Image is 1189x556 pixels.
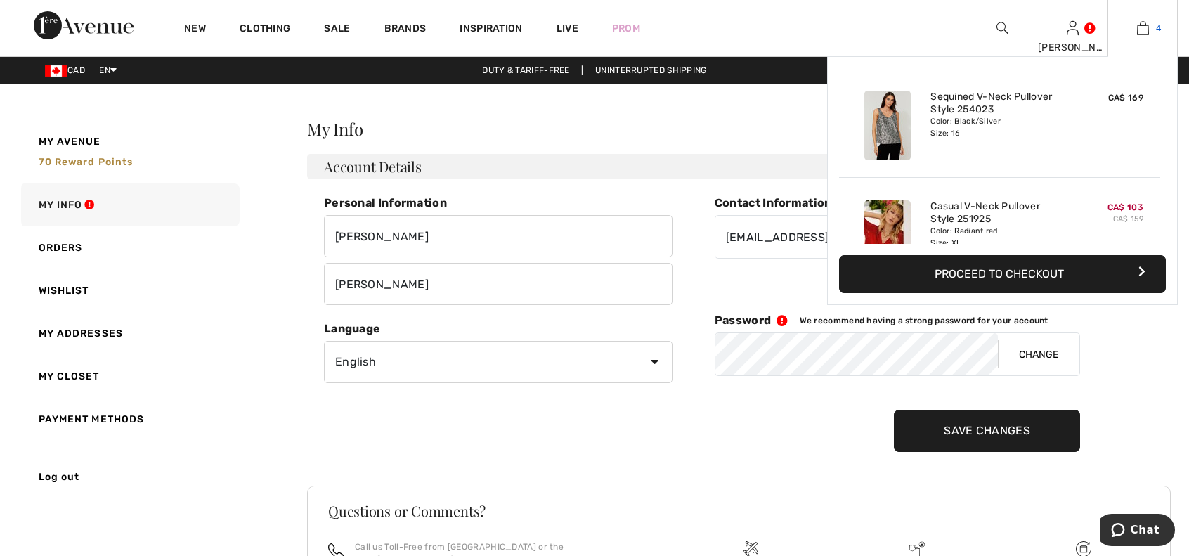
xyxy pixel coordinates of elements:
[18,183,240,226] a: My Info
[240,22,290,37] a: Clothing
[930,91,1069,116] a: Sequined V-Neck Pullover Style 254023
[45,65,67,77] img: Canadian Dollar
[324,322,673,335] h5: Language
[39,134,101,149] span: My Avenue
[18,455,240,498] a: Log out
[998,333,1079,375] button: Change
[1108,93,1143,103] span: CA$ 169
[307,120,1080,137] h2: My Info
[45,65,91,75] span: CAD
[715,313,771,327] span: Password
[384,22,427,37] a: Brands
[996,20,1008,37] img: search the website
[184,22,206,37] a: New
[18,312,240,355] a: My Addresses
[715,196,1080,209] h5: Contact Information
[39,156,134,168] span: 70 Reward points
[612,21,640,36] a: Prom
[839,255,1166,293] button: Proceed to Checkout
[1067,20,1079,37] img: My Info
[1100,514,1175,549] iframe: Opens a widget where you can chat to one of our agents
[34,11,134,39] img: 1ère Avenue
[1156,22,1161,34] span: 4
[307,154,1080,179] h3: Account Details
[1038,40,1107,55] div: [PERSON_NAME]
[930,116,1069,138] div: Color: Black/Silver Size: 16
[18,355,240,398] a: My Closet
[324,22,350,37] a: Sale
[864,200,911,270] img: Casual V-Neck Pullover Style 251925
[99,65,117,75] span: EN
[460,22,522,37] span: Inspiration
[557,21,578,36] a: Live
[324,263,673,305] input: Last name
[1108,20,1177,37] a: 4
[324,196,673,209] h5: Personal Information
[864,91,911,160] img: Sequined V-Neck Pullover Style 254023
[930,226,1069,248] div: Color: Radiant red Size: XL
[1113,214,1143,224] s: CA$ 159
[18,398,240,441] a: Payment Methods
[930,200,1069,226] a: Casual V-Neck Pullover Style 251925
[894,410,1080,452] input: Save Changes
[800,316,1048,325] span: We recommend having a strong password for your account
[18,269,240,312] a: Wishlist
[1137,20,1149,37] img: My Bag
[1107,202,1143,212] span: CA$ 103
[18,226,240,269] a: Orders
[1067,21,1079,34] a: Sign In
[324,215,673,257] input: First name
[328,504,1150,518] h3: Questions or Comments?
